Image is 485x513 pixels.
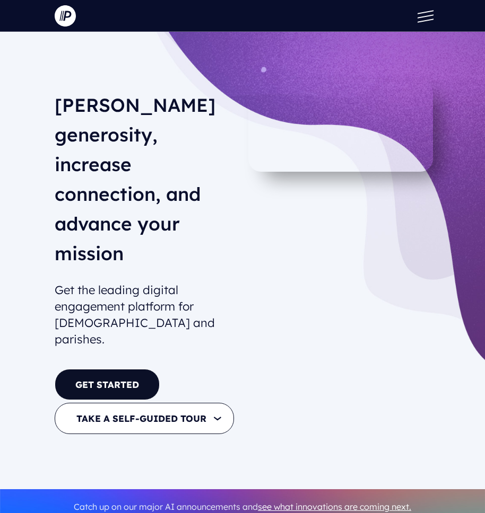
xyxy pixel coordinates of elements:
[55,403,234,434] button: TAKE A SELF-GUIDED TOUR
[258,501,411,512] a: see what innovations are coming next.
[55,278,234,351] h2: Get the leading digital engagement platform for [DEMOGRAPHIC_DATA] and parishes.
[55,369,160,400] a: GET STARTED
[55,90,234,277] h1: [PERSON_NAME] generosity, increase connection, and advance your mission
